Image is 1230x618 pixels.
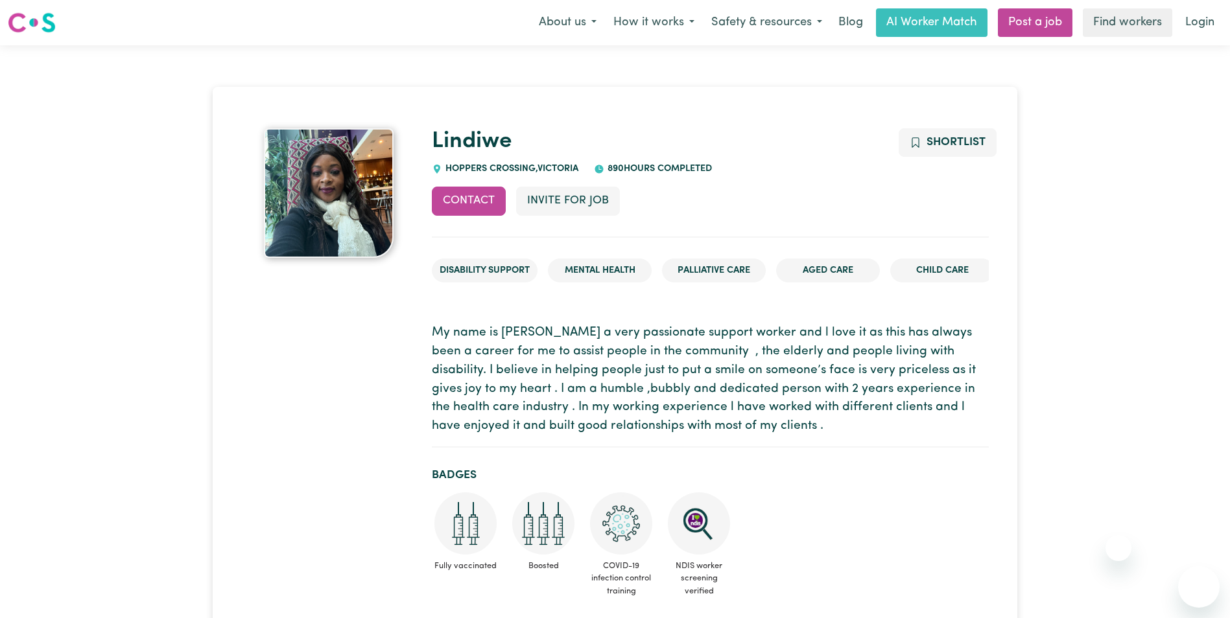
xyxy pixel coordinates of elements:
[831,8,871,37] a: Blog
[1106,535,1131,561] iframe: 关闭消息
[890,258,994,283] li: Child care
[510,555,577,577] span: Boosted
[1177,8,1222,37] a: Login
[8,11,56,34] img: Careseekers logo
[668,492,730,555] img: NDIS Worker Screening Verified
[432,258,538,283] li: Disability Support
[899,128,997,157] button: Add to shortlist
[662,258,766,283] li: Palliative care
[590,492,652,555] img: CS Academy: COVID-19 Infection Control Training course completed
[512,492,574,555] img: Care and support worker has received booster dose of COVID-19 vaccination
[442,164,578,174] span: HOPPERS CROSSING , Victoria
[530,9,605,36] button: About us
[241,128,416,258] a: Lindiwe's profile picture'
[434,492,497,555] img: Care and support worker has received 2 doses of COVID-19 vaccine
[703,9,831,36] button: Safety & resources
[587,555,655,602] span: COVID-19 infection control training
[432,555,499,577] span: Fully vaccinated
[604,164,712,174] span: 890 hours completed
[432,324,988,436] p: My name is [PERSON_NAME] a very passionate support worker and l love it as this has always been a...
[432,468,988,482] h2: Badges
[432,187,506,215] button: Contact
[548,258,652,283] li: Mental Health
[1083,8,1172,37] a: Find workers
[264,128,394,258] img: Lindiwe
[998,8,1072,37] a: Post a job
[665,555,733,602] span: NDIS worker screening verified
[876,8,988,37] a: AI Worker Match
[605,9,703,36] button: How it works
[927,137,986,148] span: Shortlist
[432,130,512,153] a: Lindiwe
[8,8,56,38] a: Careseekers logo
[1178,566,1220,608] iframe: 启动消息传送窗口的按钮
[776,258,880,283] li: Aged Care
[516,187,620,215] button: Invite for Job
